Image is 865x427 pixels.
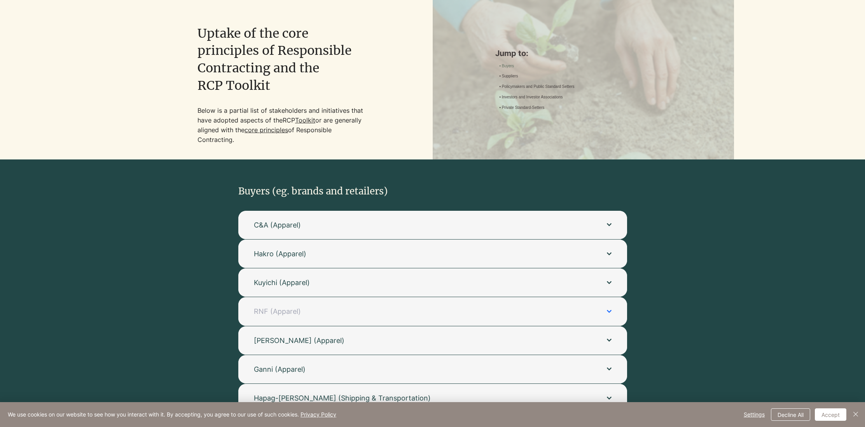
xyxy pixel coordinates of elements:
a: core principles [245,126,288,134]
span: [PERSON_NAME] (Apparel) [254,336,591,345]
button: Close [851,408,860,421]
button: Hakro (Apparel) [238,240,627,268]
button: [PERSON_NAME] (Apparel) [238,326,627,355]
p: Below is a partial list of stakeholders and initiatives that have adopted aspects of the or are g... [197,106,366,145]
span: We use cookies on our website to see how you interact with it. By accepting, you agree to our use... [8,411,336,418]
button: RNF (Apparel) [238,297,627,325]
a: • Buyers [499,63,514,69]
button: Hapag-[PERSON_NAME] (Shipping & Transportation) [238,384,627,412]
span: Hapag-[PERSON_NAME] (Shipping & Transportation) [254,393,591,403]
span: C&A (Apparel) [254,220,591,230]
h2: Buyers (eg. brands and retailers) [238,185,475,198]
span: Settings [744,409,765,420]
button: Ganni (Apparel) [238,355,627,383]
button: Decline All [771,408,810,421]
a: • Suppliers [499,73,518,79]
button: C&A (Apparel) [238,211,627,239]
button: Accept [815,408,846,421]
p: Jump to: [495,48,664,59]
a: • Policymakers and Public Standard Setters [499,84,574,90]
a: Toolkit [295,116,315,124]
img: Close [851,409,860,419]
nav: Site [495,63,626,112]
a: RCP [283,116,295,124]
a: • Investors and Investor Associations [499,94,563,100]
span: Hakro (Apparel) [254,249,591,259]
button: Kuyichi (Apparel) [238,268,627,297]
span: Uptake of the core principles of Responsible Contracting and the RCP Toolkit [197,26,351,93]
a: Privacy Policy [301,411,336,418]
span: Kuyichi (Apparel) [254,278,591,287]
span: RNF (Apparel) [254,306,591,316]
span: Ganni (Apparel) [254,364,591,374]
a: • Private Standard-Setters [499,105,544,111]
